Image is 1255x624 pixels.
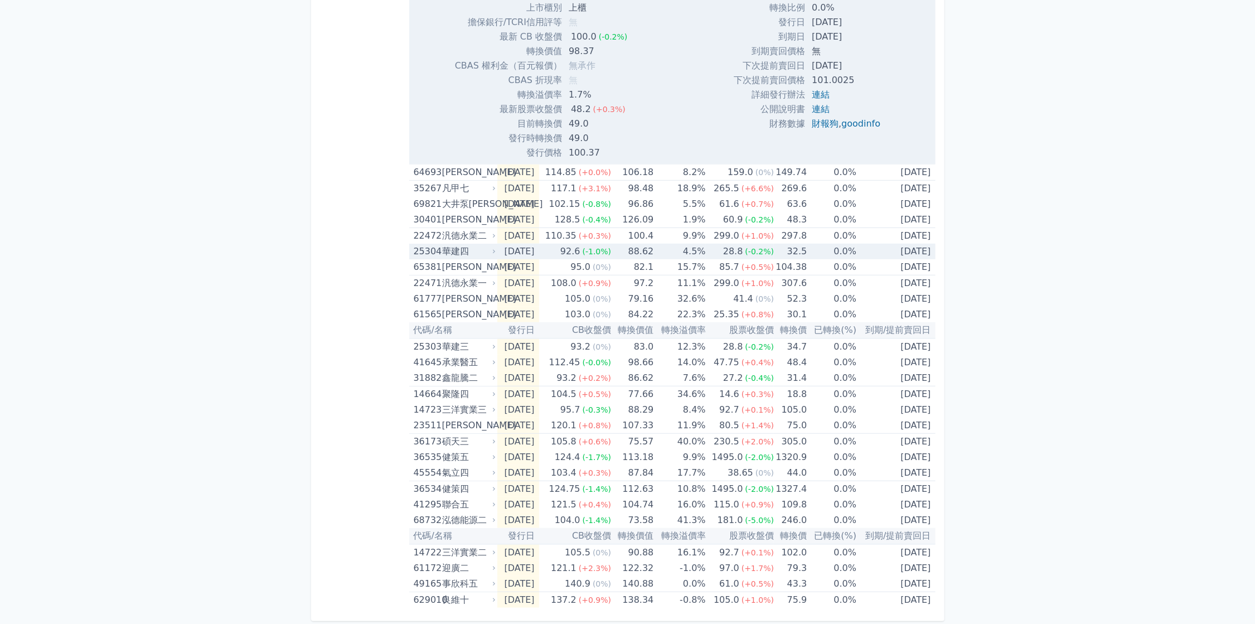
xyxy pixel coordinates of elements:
[611,355,653,370] td: 98.66
[734,102,805,117] td: 公開說明書
[856,291,935,307] td: [DATE]
[455,73,562,88] td: CBAS 折現率
[414,259,439,275] div: 65381
[442,418,493,433] div: [PERSON_NAME]
[856,244,935,259] td: [DATE]
[856,338,935,355] td: [DATE]
[414,402,439,418] div: 14723
[497,212,539,228] td: [DATE]
[611,418,653,434] td: 107.33
[856,465,935,481] td: [DATE]
[734,73,805,88] td: 下次提前賣回價格
[547,355,583,370] div: 112.45
[583,247,612,256] span: (-1.0%)
[414,465,439,481] div: 45554
[653,370,705,386] td: 7.6%
[553,212,583,228] div: 128.5
[414,418,439,433] div: 23511
[497,307,539,322] td: [DATE]
[745,453,774,462] span: (-2.0%)
[569,17,578,27] span: 無
[558,244,583,259] div: 92.6
[856,259,935,275] td: [DATE]
[856,386,935,403] td: [DATE]
[414,228,439,244] div: 22472
[653,355,705,370] td: 14.0%
[455,102,562,117] td: 最新股票收盤價
[807,481,856,497] td: 0.0%
[807,386,856,403] td: 0.0%
[807,291,856,307] td: 0.0%
[812,118,839,129] a: 財報狗
[755,468,774,477] span: (0%)
[653,181,705,197] td: 18.9%
[807,165,856,181] td: 0.0%
[414,449,439,465] div: 36535
[805,117,889,131] td: ,
[569,102,593,117] div: 48.2
[711,307,742,322] div: 25.35
[442,259,493,275] div: [PERSON_NAME]
[562,44,692,59] td: 98.37
[569,30,599,44] div: 100.0
[774,465,807,481] td: 44.0
[717,418,742,433] div: 80.5
[856,181,935,197] td: [DATE]
[734,30,805,44] td: 到期日
[497,434,539,450] td: [DATE]
[562,1,692,15] td: 上櫃
[734,88,805,102] td: 詳細發行辦法
[455,88,562,102] td: 轉換溢價率
[593,294,611,303] span: (0%)
[725,465,755,481] div: 38.65
[579,168,611,177] span: (+0.0%)
[539,322,611,338] th: CB收盤價
[579,421,611,430] span: (+0.8%)
[549,386,579,402] div: 104.5
[442,402,493,418] div: 三洋實業三
[547,196,583,212] div: 102.15
[653,244,705,259] td: 4.5%
[497,181,539,197] td: [DATE]
[611,497,653,512] td: 104.74
[711,434,742,449] div: 230.5
[742,390,774,399] span: (+0.3%)
[856,481,935,497] td: [DATE]
[414,181,439,196] div: 35267
[442,465,493,481] div: 氣立四
[807,418,856,434] td: 0.0%
[563,307,593,322] div: 103.0
[579,279,611,288] span: (+0.9%)
[711,355,742,370] div: 47.75
[774,386,807,403] td: 18.8
[569,75,578,85] span: 無
[611,259,653,275] td: 82.1
[774,402,807,418] td: 105.0
[805,1,889,15] td: 0.0%
[711,228,742,244] div: 299.0
[721,370,745,386] div: 27.2
[807,434,856,450] td: 0.0%
[774,322,807,338] th: 轉換價
[742,263,774,272] span: (+0.5%)
[442,181,493,196] div: 凡甲七
[717,196,742,212] div: 61.6
[856,434,935,450] td: [DATE]
[734,117,805,131] td: 財務數據
[611,370,653,386] td: 86.62
[583,200,612,209] span: (-0.8%)
[579,437,611,446] span: (+0.6%)
[442,165,493,180] div: [PERSON_NAME]
[611,275,653,292] td: 97.2
[593,263,611,272] span: (0%)
[549,465,579,481] div: 103.4
[856,355,935,370] td: [DATE]
[455,59,562,73] td: CBAS 權利金（百元報價）
[497,355,539,370] td: [DATE]
[706,322,774,338] th: 股票收盤價
[414,196,439,212] div: 69821
[579,468,611,477] span: (+0.3%)
[653,291,705,307] td: 32.6%
[497,275,539,292] td: [DATE]
[497,322,539,338] th: 發行日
